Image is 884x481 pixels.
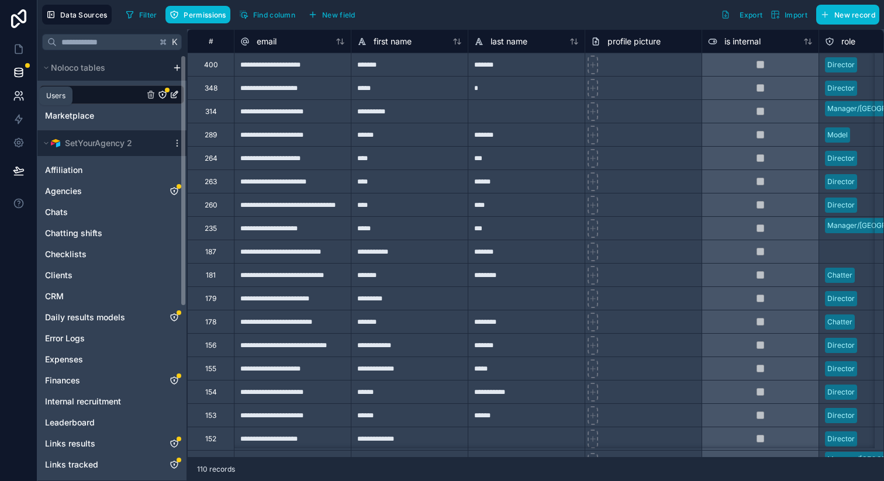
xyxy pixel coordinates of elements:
[827,340,855,351] div: Director
[205,364,216,373] div: 155
[205,317,216,327] div: 178
[205,154,217,163] div: 264
[827,410,855,421] div: Director
[724,36,761,47] span: is internal
[204,60,218,70] div: 400
[205,84,217,93] div: 348
[827,293,855,304] div: Director
[42,5,112,25] button: Data Sources
[827,200,855,210] div: Director
[827,434,855,444] div: Director
[197,465,235,474] span: 110 records
[205,200,217,210] div: 260
[205,247,216,257] div: 187
[827,270,852,281] div: Chatter
[827,130,848,140] div: Model
[171,38,179,46] span: K
[253,11,295,19] span: Find column
[60,11,108,19] span: Data Sources
[196,37,225,46] div: #
[607,36,661,47] span: profile picture
[205,341,216,350] div: 156
[205,434,216,444] div: 152
[205,107,217,116] div: 314
[205,177,217,186] div: 263
[827,364,855,374] div: Director
[205,224,217,233] div: 235
[491,36,527,47] span: last name
[766,5,812,25] button: Import
[205,130,217,140] div: 289
[121,6,161,23] button: Filter
[205,387,217,397] div: 154
[717,5,766,25] button: Export
[827,60,855,70] div: Director
[304,6,360,23] button: New field
[816,5,879,25] button: New record
[322,11,355,19] span: New field
[374,36,412,47] span: first name
[827,83,855,94] div: Director
[206,271,216,280] div: 181
[184,11,226,19] span: Permissions
[740,11,762,19] span: Export
[205,294,216,303] div: 179
[257,36,277,47] span: email
[827,153,855,164] div: Director
[827,317,852,327] div: Chatter
[46,91,65,101] div: Users
[165,6,230,23] button: Permissions
[834,11,875,19] span: New record
[235,6,299,23] button: Find column
[785,11,807,19] span: Import
[827,177,855,187] div: Director
[165,6,234,23] a: Permissions
[812,5,879,25] a: New record
[841,36,855,47] span: role
[827,387,855,397] div: Director
[139,11,157,19] span: Filter
[205,411,216,420] div: 153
